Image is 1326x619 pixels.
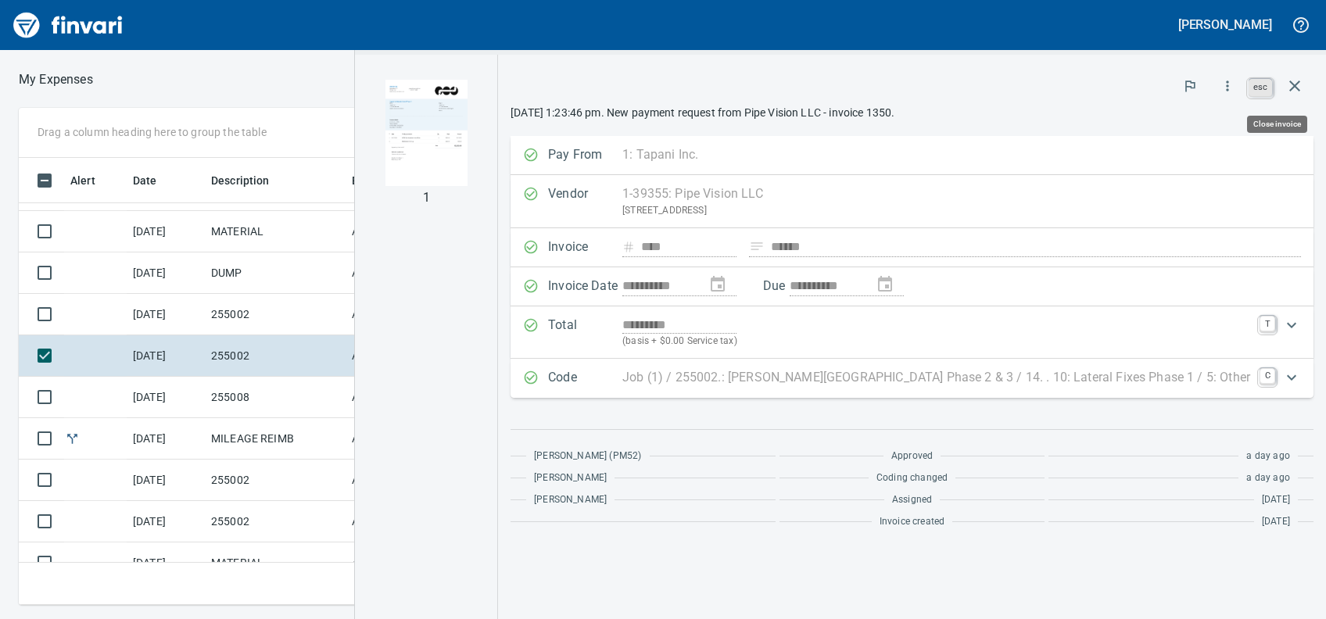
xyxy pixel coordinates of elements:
td: 255002 [205,294,346,335]
span: Employee [352,171,422,190]
span: Description [211,171,290,190]
nav: breadcrumb [19,70,93,89]
a: T [1260,316,1275,331]
td: MATERIAL [205,542,346,584]
a: C [1260,368,1275,384]
td: AP Invoices [346,211,463,252]
span: [PERSON_NAME] (PM52) [534,449,641,464]
td: [DATE] [127,294,205,335]
td: [DATE] [127,542,205,584]
span: [DATE] [1262,514,1290,530]
td: 255002 [205,460,346,501]
td: AP Invoices [346,501,463,542]
td: AP Invoices [346,335,463,377]
img: Finvari [9,6,127,44]
span: [PERSON_NAME] [534,471,607,486]
td: [DATE] [127,252,205,294]
p: Drag a column heading here to group the table [38,124,267,140]
div: Expand [511,306,1313,359]
p: [DATE] 1:23:46 pm. New payment request from Pipe Vision LLC - invoice 1350. [511,105,1313,120]
span: [DATE] [1262,492,1290,508]
td: AP Invoices [346,252,463,294]
span: Date [133,171,157,190]
td: AP Invoices [346,418,463,460]
span: Approved [891,449,933,464]
span: Alert [70,171,95,190]
span: Assigned [892,492,932,508]
button: [PERSON_NAME] [1174,13,1276,37]
td: MATERIAL [205,211,346,252]
p: My Expenses [19,70,93,89]
td: 255008 [205,377,346,418]
td: [DATE] [127,460,205,501]
td: [DATE] [127,211,205,252]
td: 255002 [205,501,346,542]
p: Code [548,368,622,388]
p: 1 [423,188,430,207]
a: esc [1249,79,1272,96]
td: AP Invoices [346,460,463,501]
td: [DATE] [127,501,205,542]
td: [DATE] [127,377,205,418]
span: Alert [70,171,116,190]
td: AP Invoices [346,294,463,335]
p: Job (1) / 255002.: [PERSON_NAME][GEOGRAPHIC_DATA] Phase 2 & 3 / 14. . 10: Lateral Fixes Phase 1 /... [622,368,1250,387]
div: Expand [511,359,1313,398]
td: 255002 [205,335,346,377]
span: Description [211,171,270,190]
h5: [PERSON_NAME] [1178,16,1272,33]
td: [DATE] [127,418,205,460]
td: AP Invoices [346,542,463,584]
button: More [1210,69,1245,103]
button: Flag [1173,69,1207,103]
span: [PERSON_NAME] [534,492,607,508]
span: Invoice created [880,514,945,530]
td: AP Invoices [346,377,463,418]
img: Page 1 [373,80,479,186]
span: Date [133,171,177,190]
td: MILEAGE REIMB [205,418,346,460]
span: a day ago [1246,471,1290,486]
p: (basis + $0.00 Service tax) [622,334,1250,349]
span: Split transaction [64,433,81,443]
span: Coding changed [876,471,948,486]
td: [DATE] [127,335,205,377]
span: a day ago [1246,449,1290,464]
span: Employee [352,171,402,190]
td: DUMP [205,252,346,294]
p: Total [548,316,622,349]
